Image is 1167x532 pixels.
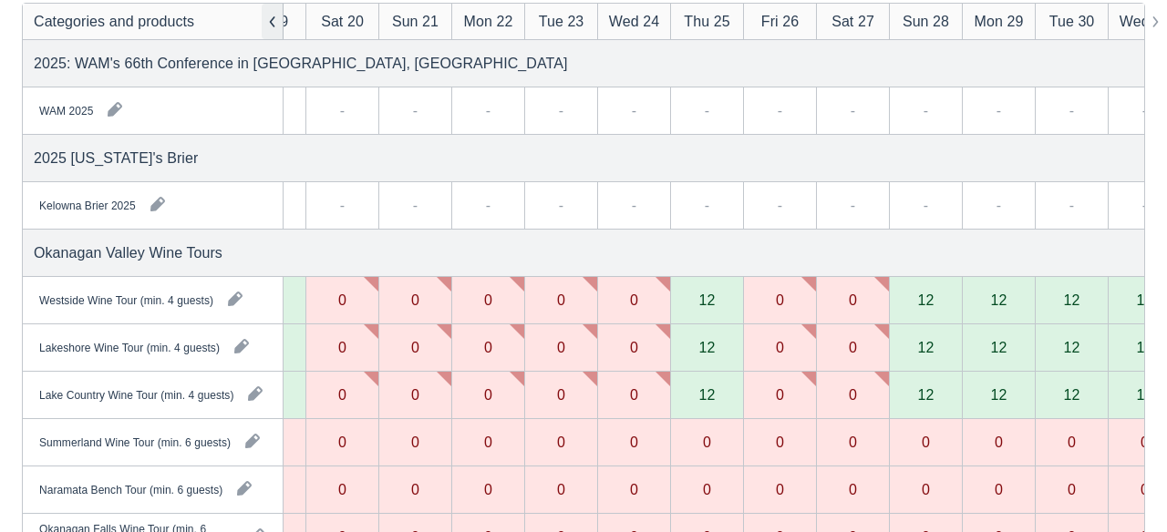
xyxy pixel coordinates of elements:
[39,434,231,450] div: Summerland Wine Tour (min. 6 guests)
[962,419,1035,466] div: 0
[761,10,799,32] div: Fri 26
[392,10,439,32] div: Sun 21
[1069,99,1074,121] div: -
[597,466,670,514] div: 0
[597,324,670,372] div: 0
[464,10,513,32] div: Mon 22
[962,466,1035,514] div: 0
[776,292,784,307] div: 0
[413,99,418,121] div: -
[378,277,451,324] div: 0
[997,194,1001,216] div: -
[378,466,451,514] div: 0
[1064,387,1080,402] div: 12
[557,340,565,354] div: 0
[557,292,565,307] div: 0
[1142,194,1147,216] div: -
[1137,340,1153,354] div: 12
[338,435,346,449] div: 0
[524,277,597,324] div: 0
[632,194,636,216] div: -
[39,339,220,355] div: Lakeshore Wine Tour (min. 4 guests)
[630,340,638,354] div: 0
[451,277,524,324] div: 0
[484,482,492,496] div: 0
[305,466,378,514] div: 0
[699,340,716,354] div: 12
[889,277,962,324] div: 12
[557,387,565,402] div: 0
[338,340,346,354] div: 0
[559,99,563,121] div: -
[849,482,857,496] div: 0
[524,324,597,372] div: 0
[484,340,492,354] div: 0
[539,10,584,32] div: Tue 23
[451,372,524,419] div: 0
[1141,435,1149,449] div: 0
[670,324,743,372] div: 12
[451,324,524,372] div: 0
[39,481,222,497] div: Naramata Bench Tour (min. 6 guests)
[524,372,597,419] div: 0
[975,10,1024,32] div: Mon 29
[922,482,930,496] div: 0
[991,340,1007,354] div: 12
[924,194,928,216] div: -
[670,372,743,419] div: 12
[903,10,949,32] div: Sun 28
[486,99,491,121] div: -
[684,10,729,32] div: Thu 25
[849,435,857,449] div: 0
[816,372,889,419] div: 0
[484,387,492,402] div: 0
[34,147,198,169] div: 2025 [US_STATE]'s Brier
[305,419,378,466] div: 0
[889,324,962,372] div: 12
[816,277,889,324] div: 0
[411,482,419,496] div: 0
[889,419,962,466] div: 0
[321,10,364,32] div: Sat 20
[378,372,451,419] div: 0
[918,340,935,354] div: 12
[413,194,418,216] div: -
[991,387,1007,402] div: 12
[378,419,451,466] div: 0
[816,419,889,466] div: 0
[451,419,524,466] div: 0
[705,99,709,121] div: -
[699,387,716,402] div: 12
[851,99,855,121] div: -
[991,292,1007,307] div: 12
[743,419,816,466] div: 0
[699,292,716,307] div: 12
[776,340,784,354] div: 0
[670,466,743,514] div: 0
[1068,435,1076,449] div: 0
[632,99,636,121] div: -
[411,387,419,402] div: 0
[995,435,1003,449] div: 0
[451,466,524,514] div: 0
[1035,372,1108,419] div: 12
[305,324,378,372] div: 0
[776,482,784,496] div: 0
[340,99,345,121] div: -
[411,292,419,307] div: 0
[609,10,659,32] div: Wed 24
[1137,292,1153,307] div: 12
[411,340,419,354] div: 0
[34,10,194,32] div: Categories and products
[338,292,346,307] div: 0
[484,292,492,307] div: 0
[411,435,419,449] div: 0
[1141,482,1149,496] div: 0
[705,194,709,216] div: -
[743,372,816,419] div: 0
[1068,482,1076,496] div: 0
[1035,466,1108,514] div: 0
[816,324,889,372] div: 0
[889,372,962,419] div: 12
[776,387,784,402] div: 0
